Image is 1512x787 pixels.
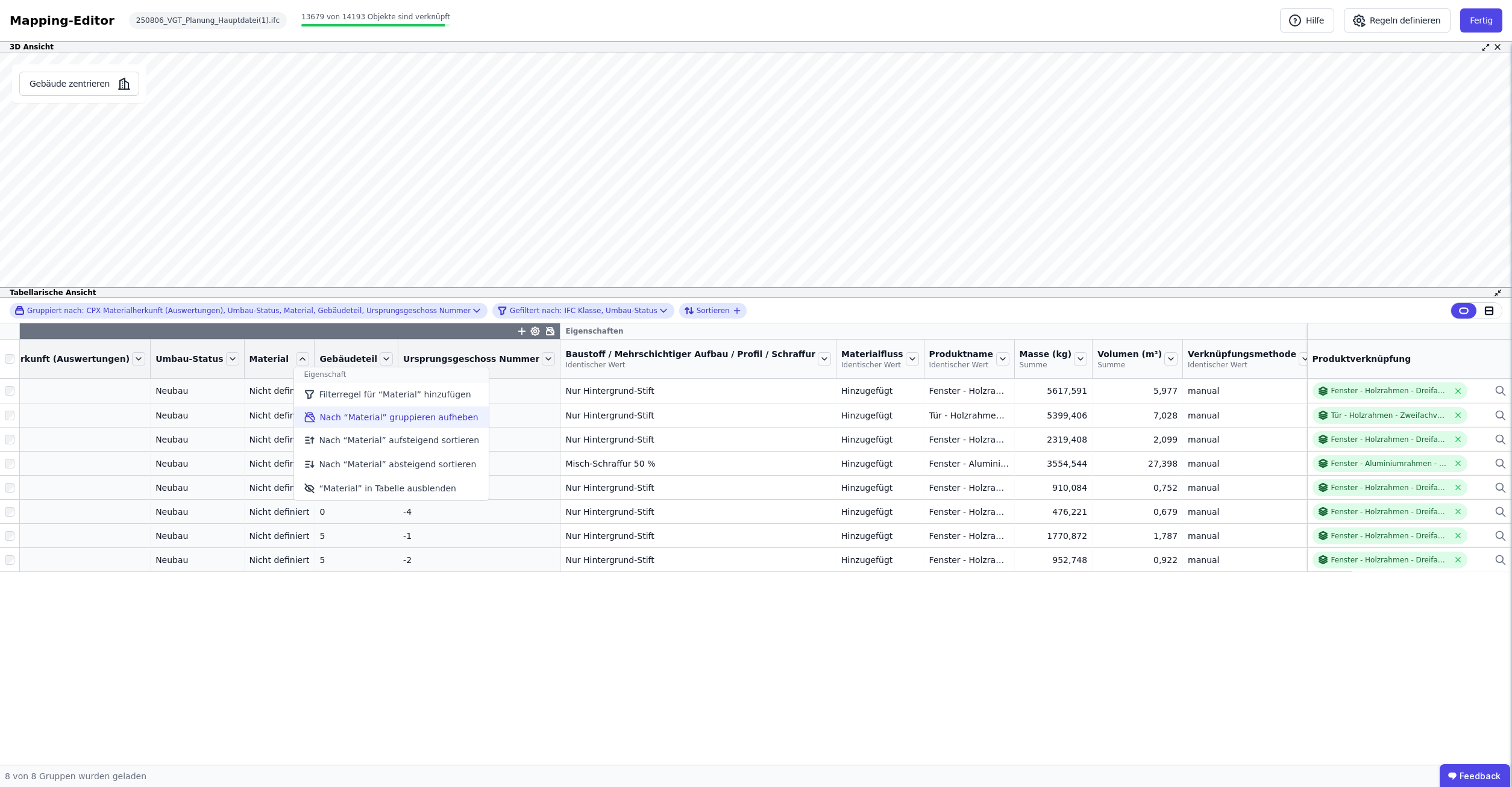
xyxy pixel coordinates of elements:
[565,530,831,542] div: Nur Hintergrund-Stift
[565,506,831,518] div: Nur Hintergrund-Stift
[697,306,730,316] span: Sortieren
[294,452,489,476] li: Nach “Material” absteigend sortieren
[294,367,489,382] div: Eigenschaft
[929,385,1009,397] div: Fenster - Holzrahmen - Dreifachverglasung - m²
[929,482,1009,494] div: Fenster - Holzrahmen - Dreifachverglasung - m²
[249,554,310,566] div: Nicht definiert
[565,434,831,446] div: Nur Hintergrund-Stift
[841,385,919,397] div: Hinzugefügt
[10,42,54,52] span: 3D Ansicht
[1188,506,1312,518] div: manual
[319,353,377,365] span: Gebäudeteil
[14,305,471,316] div: CPX Materialherkunft (Auswertungen), Umbau-Status, Material, Gebäudeteil, Ursprungsgeschoss Nummer
[1188,360,1296,370] span: Identischer Wert
[301,13,450,21] span: 13679 von 14193 Objekte sind verknüpft
[403,353,539,365] span: Ursprungsgeschoss Nummer
[1188,530,1312,542] div: manual
[249,353,289,365] span: Material
[294,476,489,500] li: “Material” in Tabelle ausblenden
[1020,554,1088,566] div: 952,748
[841,348,903,360] span: Materialfluss
[510,306,562,316] span: Gefiltert nach:
[403,530,555,542] div: -1
[1188,409,1312,421] div: manual
[155,458,239,470] div: Neubau
[1097,554,1178,566] div: 0,922
[1097,348,1162,360] span: Volumen (m³)
[155,482,239,494] div: Neubau
[1331,483,1449,493] div: Fenster - Holzrahmen - Dreifachverglasung - m²
[1188,482,1312,494] div: manual
[929,360,993,370] span: Identischer Wert
[1331,507,1449,517] div: Fenster - Holzrahmen - Dreifachverglasung - m²
[319,506,393,518] div: 0
[841,554,919,566] div: Hinzugefügt
[1097,482,1178,494] div: 0,752
[841,506,919,518] div: Hinzugefügt
[249,530,310,542] div: Nicht definiert
[129,12,287,29] div: 250806_VGT_Planung_Hauptdatei(1).ifc
[1331,555,1449,565] div: Fenster - Holzrahmen - Dreifachverglasung - m²
[1188,385,1312,397] div: manual
[1097,530,1178,542] div: 1,787
[249,385,310,397] div: Nicht definiert
[155,554,239,566] div: Neubau
[929,530,1009,542] div: Fenster - Holzrahmen - Dreifachverglasung - m²
[1331,435,1449,444] div: Fenster - Holzrahmen - Dreifachverglasung - m²
[565,458,831,470] div: Misch-Schraffur 50 %
[1331,386,1449,396] div: Fenster - Holzrahmen - Dreifachverglasung - m²
[27,306,84,316] span: Gruppiert nach:
[841,434,919,446] div: Hinzugefügt
[1188,434,1312,446] div: manual
[403,506,555,518] div: -4
[1020,385,1088,397] div: 5617,591
[1020,458,1088,470] div: 3554,544
[1331,459,1449,468] div: Fenster - Aluminiumrahmen - Dreifachverglasung - m²
[294,382,489,406] li: Filterregel für “Material” hinzufügen
[155,353,223,365] span: Umbau-Status
[1460,8,1502,33] button: Fertig
[565,385,831,397] div: Nur Hintergrund-Stift
[1020,530,1088,542] div: 1770,872
[1097,360,1162,370] span: Summe
[929,409,1009,421] div: Tür - Holzrahmen - Zweifachverglasung - m²
[1344,8,1451,33] button: Regeln definieren
[1097,409,1178,421] div: 7,028
[1097,385,1178,397] div: 5,977
[1020,409,1088,421] div: 5399,406
[929,458,1009,470] div: Fenster - Aluminiumrahmen - Dreifachverglasung - m²
[319,530,393,542] div: 5
[929,554,1009,566] div: Fenster - Holzrahmen - Dreifachverglasung - m²
[841,482,919,494] div: Hinzugefügt
[10,12,114,29] div: Mapping-Editor
[155,530,239,542] div: Neubau
[155,506,239,518] div: Neubau
[1331,411,1449,420] div: Tür - Holzrahmen - Zweifachverglasung - m²
[155,434,239,446] div: Neubau
[565,409,831,421] div: Nur Hintergrund-Stift
[1020,434,1088,446] div: 2319,408
[1331,531,1449,541] div: Fenster - Holzrahmen - Dreifachverglasung - m²
[10,288,96,297] span: Tabellarische Ansicht
[403,554,555,566] div: -2
[19,72,139,96] button: Gebäude zentrieren
[1188,458,1312,470] div: manual
[249,409,310,421] div: Nicht definiert
[841,530,919,542] div: Hinzugefügt
[684,303,742,318] button: Sortieren
[497,303,657,318] div: IFC Klasse, Umbau-Status
[294,406,489,428] li: Nach “Material” gruppieren aufheben
[1280,8,1334,33] button: Hilfe
[841,360,903,370] span: Identischer Wert
[1097,434,1178,446] div: 2,099
[841,409,919,421] div: Hinzugefügt
[565,348,815,360] span: Baustoff / Mehrschichtiger Aufbau / Profil / Schraffur
[929,348,993,360] span: Produktname
[1188,348,1296,360] span: Verknüpfungsmethode
[1020,506,1088,518] div: 476,221
[1020,360,1072,370] span: Summe
[1020,482,1088,494] div: 910,084
[249,458,310,470] div: Nicht definiert
[929,434,1009,446] div: Fenster - Holzrahmen - Dreifachverglasung - m²
[249,482,310,494] div: Nicht definiert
